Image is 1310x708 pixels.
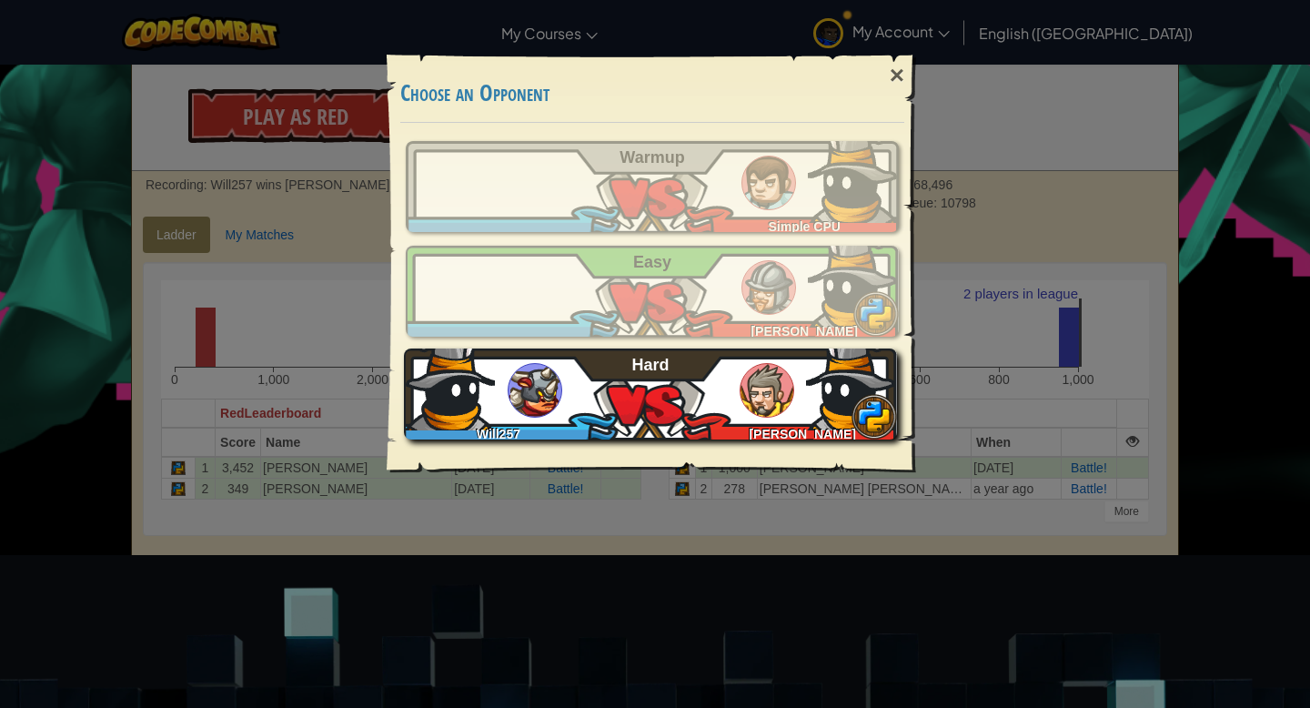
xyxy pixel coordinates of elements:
span: [PERSON_NAME] [749,427,855,441]
img: humans_ladder_hard.png [740,363,794,418]
img: aUU4UZbYNhhWrkN1ZOuUSK1An3p1mOnU3JphskUUnuKuv4HxHATFXK7qBsAAAAASUVORK5CYII= [806,339,897,430]
img: aUU4UZbYNhhWrkN1ZOuUSK1An3p1mOnU3JphskUUnuKuv4HxHATFXK7qBsAAAAASUVORK5CYII= [404,339,495,430]
div: × [876,49,918,102]
img: humans_ladder_tutorial.png [741,156,796,210]
a: Will257[PERSON_NAME] [406,349,899,440]
span: Hard [632,356,670,374]
img: aUU4UZbYNhhWrkN1ZOuUSK1An3p1mOnU3JphskUUnuKuv4HxHATFXK7qBsAAAAASUVORK5CYII= [808,237,899,328]
a: [PERSON_NAME] [406,246,899,337]
img: humans_ladder_easy.png [741,260,796,315]
h3: Choose an Opponent [400,81,904,106]
span: Simple CPU [769,219,841,234]
img: ogres_ladder_hard.png [508,363,562,418]
span: Easy [633,253,671,271]
span: Will257 [477,427,520,441]
span: [PERSON_NAME] [751,324,857,339]
span: Warmup [620,148,684,167]
img: aUU4UZbYNhhWrkN1ZOuUSK1An3p1mOnU3JphskUUnuKuv4HxHATFXK7qBsAAAAASUVORK5CYII= [808,132,899,223]
a: Simple CPU [406,141,899,232]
